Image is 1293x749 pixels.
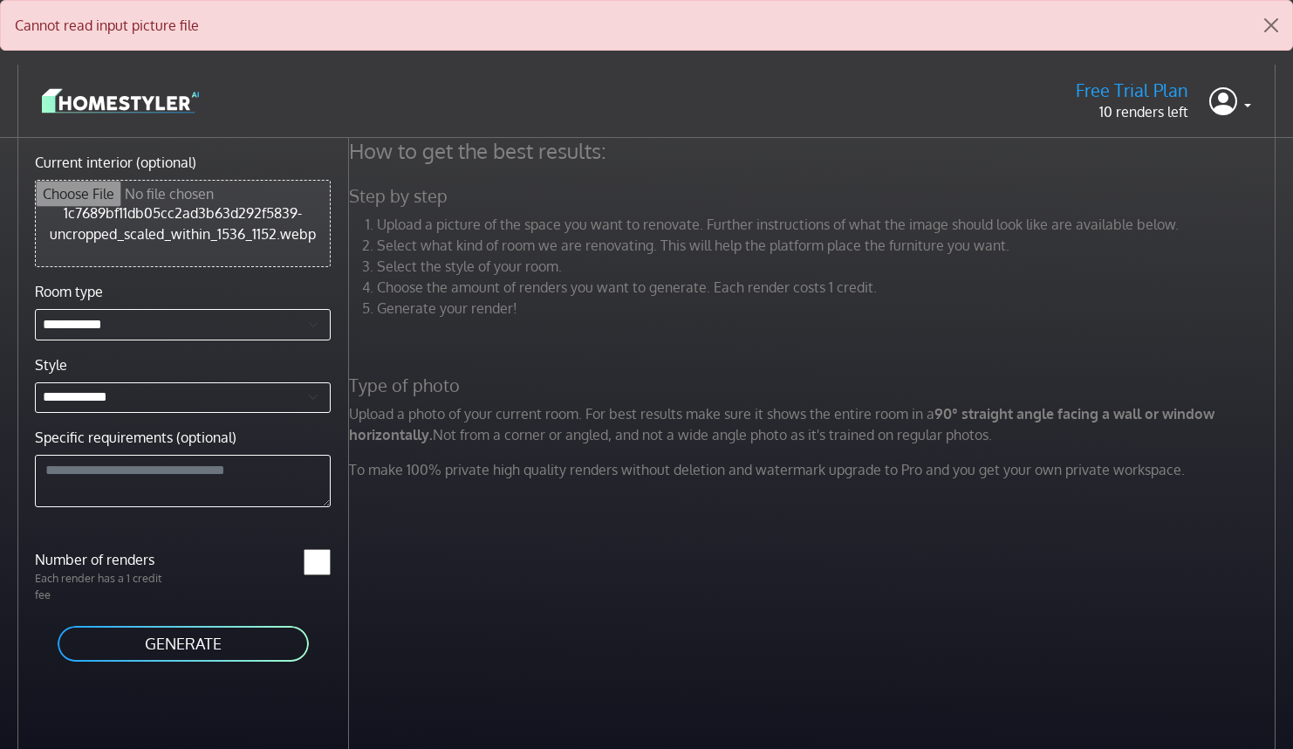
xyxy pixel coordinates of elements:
[377,235,1280,256] li: Select what kind of room we are renovating. This will help the platform place the furniture you w...
[339,459,1290,480] p: To make 100% private high quality renders without deletion and watermark upgrade to Pro and you g...
[35,281,103,302] label: Room type
[377,298,1280,319] li: Generate your render!
[35,152,196,173] label: Current interior (optional)
[35,354,67,375] label: Style
[24,549,183,570] label: Number of renders
[339,374,1290,396] h5: Type of photo
[377,256,1280,277] li: Select the style of your room.
[339,185,1290,207] h5: Step by step
[35,427,236,448] label: Specific requirements (optional)
[1076,101,1188,122] p: 10 renders left
[42,86,199,116] img: logo-3de290ba35641baa71223ecac5eacb59cb85b4c7fdf211dc9aaecaaee71ea2f8.svg
[24,570,183,603] p: Each render has a 1 credit fee
[377,214,1280,235] li: Upload a picture of the space you want to renovate. Further instructions of what the image should...
[339,138,1290,164] h4: How to get the best results:
[56,624,311,663] button: GENERATE
[1076,79,1188,101] h5: Free Trial Plan
[339,403,1290,445] p: Upload a photo of your current room. For best results make sure it shows the entire room in a Not...
[1250,1,1292,50] button: Close
[377,277,1280,298] li: Choose the amount of renders you want to generate. Each render costs 1 credit.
